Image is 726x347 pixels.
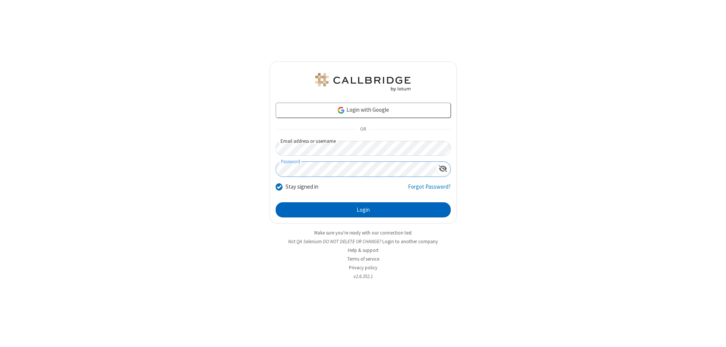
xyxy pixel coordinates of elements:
img: QA Selenium DO NOT DELETE OR CHANGE [314,73,412,91]
span: OR [357,124,369,135]
label: Stay signed in [285,183,318,191]
img: google-icon.png [337,106,345,114]
input: Password [276,162,436,177]
li: v2.6.352.1 [270,273,457,280]
a: Help & support [348,247,379,253]
a: Terms of service [347,256,379,262]
button: Login to another company [382,238,438,245]
li: Not QA Selenium DO NOT DELETE OR CHANGE? [270,238,457,245]
div: Show password [436,162,450,176]
button: Login [276,202,451,217]
a: Login with Google [276,103,451,118]
a: Forgot Password? [408,183,451,197]
a: Make sure you're ready with our connection test [314,230,412,236]
a: Privacy policy [349,264,377,271]
input: Email address or username [276,141,451,156]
